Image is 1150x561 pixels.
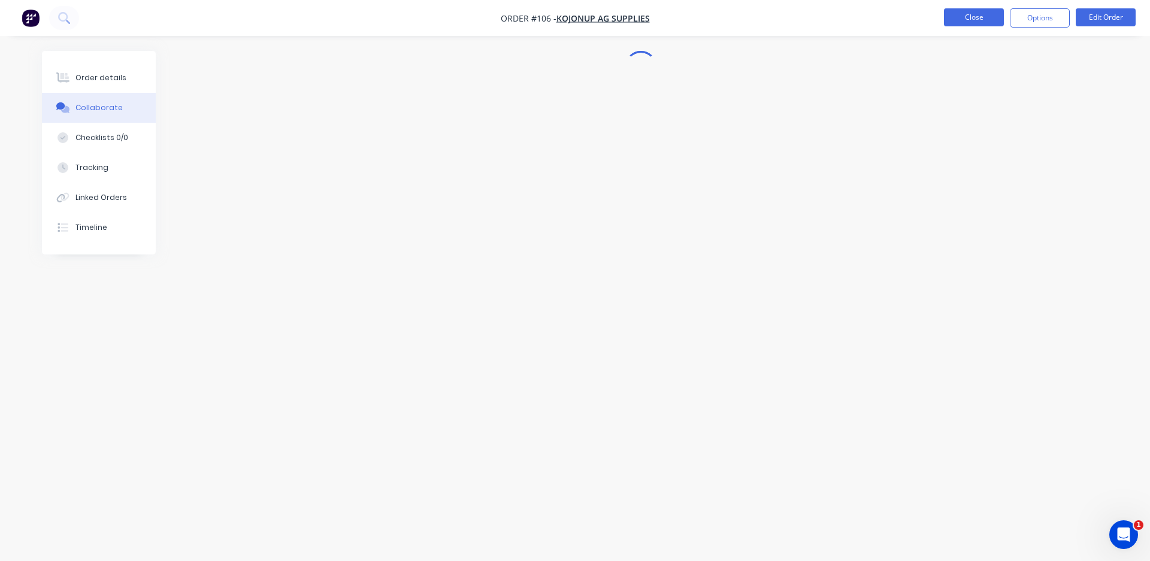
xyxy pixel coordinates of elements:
button: Options [1010,8,1070,28]
div: Linked Orders [75,192,127,203]
img: Factory [22,9,40,27]
span: 1 [1134,520,1143,530]
button: Tracking [42,153,156,183]
button: Linked Orders [42,183,156,213]
div: Timeline [75,222,107,233]
div: Order details [75,72,126,83]
a: KOJONUP AG SUPPLIES [556,13,650,24]
button: Collaborate [42,93,156,123]
span: Order #106 - [501,13,556,24]
iframe: Intercom live chat [1109,520,1138,549]
button: Order details [42,63,156,93]
button: Checklists 0/0 [42,123,156,153]
button: Close [944,8,1004,26]
div: Collaborate [75,102,123,113]
button: Edit Order [1076,8,1136,26]
button: Timeline [42,213,156,242]
div: Tracking [75,162,108,173]
div: Checklists 0/0 [75,132,128,143]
